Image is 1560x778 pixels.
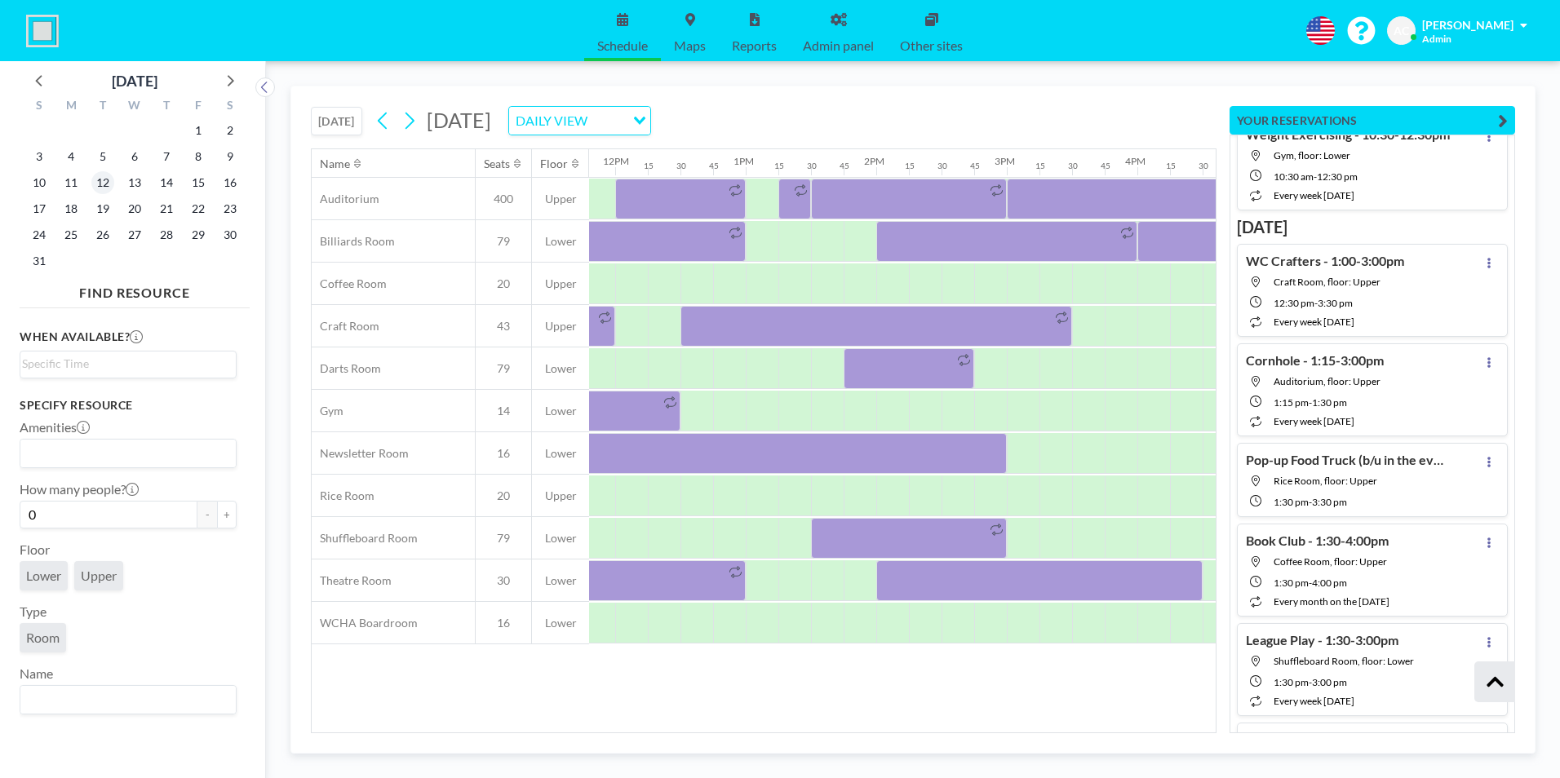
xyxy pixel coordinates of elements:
[112,69,157,92] div: [DATE]
[1199,161,1208,171] div: 30
[123,145,146,168] span: Wednesday, May 6, 2026
[709,161,719,171] div: 45
[150,96,182,117] div: T
[20,686,236,714] div: Search for option
[1246,632,1398,648] h4: League Play - 1:30-3:00pm
[1246,253,1404,269] h4: WC Crafters - 1:00-3:00pm
[1274,297,1314,309] span: 12:30 PM
[1314,297,1318,309] span: -
[20,440,236,467] div: Search for option
[219,171,242,194] span: Saturday, May 16, 2026
[864,155,884,167] div: 2PM
[87,96,119,117] div: T
[1309,577,1312,589] span: -
[1274,577,1309,589] span: 1:30 PM
[312,404,343,418] span: Gym
[1274,695,1354,707] span: every week [DATE]
[1312,676,1347,688] span: 3:00 PM
[1422,33,1451,45] span: Admin
[81,568,117,584] span: Upper
[1422,18,1513,32] span: [PERSON_NAME]
[28,250,51,272] span: Sunday, May 31, 2026
[214,96,246,117] div: S
[91,145,114,168] span: Tuesday, May 5, 2026
[532,446,589,461] span: Lower
[1274,595,1389,608] span: every month on the [DATE]
[476,192,531,206] span: 400
[22,443,227,464] input: Search for option
[532,616,589,630] span: Lower
[1309,396,1312,409] span: -
[20,351,236,376] div: Search for option
[60,197,82,220] span: Monday, May 18, 2026
[123,223,146,246] span: Wednesday, May 27, 2026
[476,531,531,546] span: 79
[312,531,418,546] span: Shuffleboard Room
[1274,676,1309,688] span: 1:30 PM
[476,616,531,630] span: 16
[484,157,510,171] div: Seats
[676,161,686,171] div: 30
[119,96,151,117] div: W
[312,573,392,588] span: Theatre Room
[219,119,242,142] span: Saturday, May 2, 2026
[674,39,706,52] span: Maps
[1274,475,1377,487] span: Rice Room, floor: Upper
[1312,577,1347,589] span: 4:00 PM
[187,119,210,142] span: Friday, May 1, 2026
[219,197,242,220] span: Saturday, May 23, 2026
[60,145,82,168] span: Monday, May 4, 2026
[60,223,82,246] span: Monday, May 25, 2026
[532,361,589,376] span: Lower
[597,39,648,52] span: Schedule
[123,171,146,194] span: Wednesday, May 13, 2026
[22,355,227,373] input: Search for option
[20,542,50,558] label: Floor
[312,488,374,503] span: Rice Room
[312,361,381,376] span: Darts Room
[20,481,139,497] label: How many people?
[219,223,242,246] span: Saturday, May 30, 2026
[20,665,53,682] label: Name
[532,488,589,503] span: Upper
[509,107,650,135] div: Search for option
[312,234,395,249] span: Billiards Room
[26,15,59,47] img: organization-logo
[312,192,379,206] span: Auditorium
[1274,276,1381,288] span: Craft Room, floor: Upper
[219,145,242,168] span: Saturday, May 9, 2026
[476,361,531,376] span: 79
[1274,149,1350,161] span: Gym, floor: Lower
[1274,655,1414,667] span: Shuffleboard Room, floor: Lower
[1246,732,1400,748] h4: Table Tennis - 1:15-3:00pm
[1274,316,1354,328] span: every week [DATE]
[20,398,237,413] h3: Specify resource
[155,145,178,168] span: Thursday, May 7, 2026
[1125,155,1146,167] div: 4PM
[592,110,623,131] input: Search for option
[1318,297,1353,309] span: 3:30 PM
[1246,533,1389,549] h4: Book Club - 1:30-4:00pm
[1246,452,1450,468] h4: Pop-up Food Truck (b/u in the event of rain)
[312,276,387,291] span: Coffee Room
[427,108,491,132] span: [DATE]
[1394,24,1409,38] span: AC
[187,197,210,220] span: Friday, May 22, 2026
[532,319,589,334] span: Upper
[644,161,654,171] div: 15
[1274,170,1314,183] span: 10:30 AM
[900,39,963,52] span: Other sites
[1317,170,1358,183] span: 12:30 PM
[1274,496,1309,508] span: 1:30 PM
[1314,170,1317,183] span: -
[26,630,60,646] span: Room
[540,157,568,171] div: Floor
[1274,415,1354,427] span: every week [DATE]
[1068,161,1078,171] div: 30
[476,446,531,461] span: 16
[476,488,531,503] span: 20
[312,616,418,630] span: WCHA Boardroom
[532,192,589,206] span: Upper
[20,603,47,620] label: Type
[1101,161,1110,171] div: 45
